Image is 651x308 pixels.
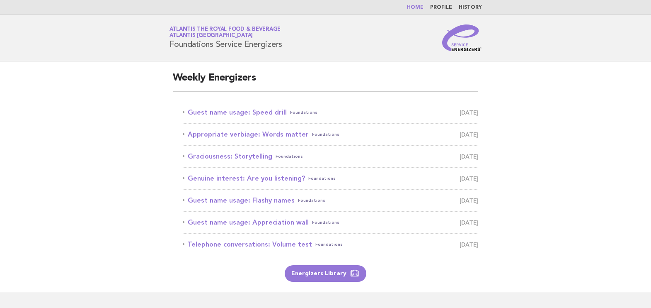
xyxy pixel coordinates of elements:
[460,195,478,206] span: [DATE]
[285,265,366,282] a: Energizers Library
[460,173,478,184] span: [DATE]
[312,129,339,140] span: Foundations
[442,24,482,51] img: Service Energizers
[312,217,339,228] span: Foundations
[460,239,478,250] span: [DATE]
[169,27,281,38] a: Atlantis the Royal Food & BeverageAtlantis [GEOGRAPHIC_DATA]
[315,239,343,250] span: Foundations
[460,217,478,228] span: [DATE]
[298,195,325,206] span: Foundations
[460,129,478,140] span: [DATE]
[290,107,317,118] span: Foundations
[459,5,482,10] a: History
[183,151,479,162] a: Graciousness: StorytellingFoundations [DATE]
[430,5,452,10] a: Profile
[183,239,479,250] a: Telephone conversations: Volume testFoundations [DATE]
[407,5,424,10] a: Home
[183,195,479,206] a: Guest name usage: Flashy namesFoundations [DATE]
[183,107,479,118] a: Guest name usage: Speed drillFoundations [DATE]
[276,151,303,162] span: Foundations
[308,173,336,184] span: Foundations
[183,129,479,140] a: Appropriate verbiage: Words matterFoundations [DATE]
[173,71,479,92] h2: Weekly Energizers
[169,27,283,49] h1: Foundations Service Energizers
[460,107,478,118] span: [DATE]
[460,151,478,162] span: [DATE]
[183,173,479,184] a: Genuine interest: Are you listening?Foundations [DATE]
[169,33,253,39] span: Atlantis [GEOGRAPHIC_DATA]
[183,217,479,228] a: Guest name usage: Appreciation wallFoundations [DATE]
